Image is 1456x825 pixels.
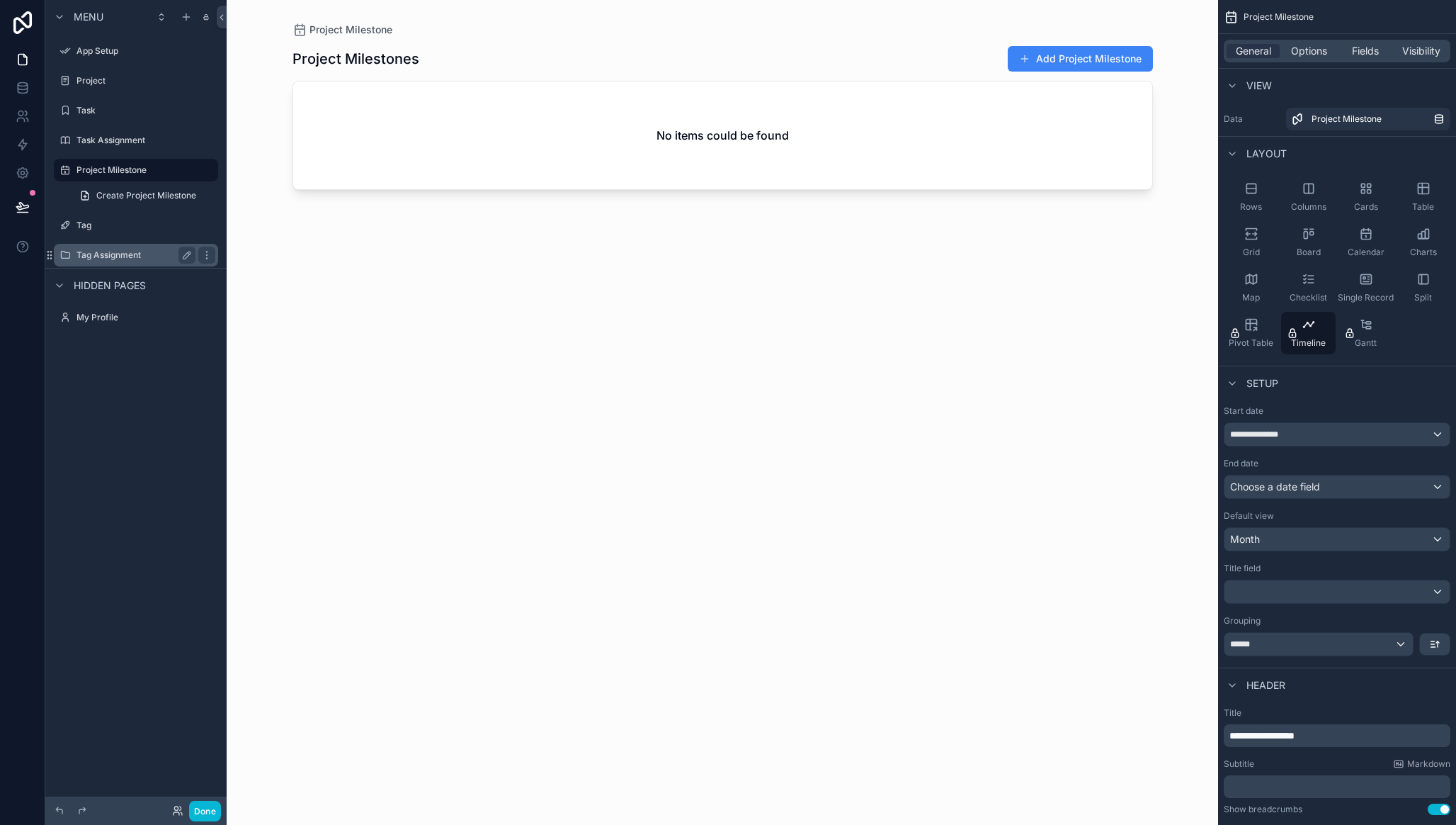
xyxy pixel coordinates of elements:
span: Grid [1243,247,1260,258]
button: Gantt [1338,312,1393,354]
span: Project Milestone [1312,113,1382,125]
span: Layout [1246,147,1287,161]
a: Task Assignment [54,129,218,152]
button: Split [1396,266,1450,309]
button: Choose a date field [1224,475,1450,499]
span: Project Milestone [1244,11,1314,23]
span: Checklist [1290,292,1327,303]
button: Calendar [1338,221,1393,264]
button: Month [1224,527,1450,551]
span: Cards [1354,201,1378,213]
a: App Setup [54,40,218,62]
span: Columns [1291,201,1326,213]
button: Charts [1396,221,1450,264]
label: Task Assignment [76,135,215,146]
span: Charts [1410,247,1437,258]
button: Single Record [1338,266,1393,309]
iframe: Slideout [1240,462,1456,825]
span: Gantt [1355,337,1377,349]
a: Tag Assignment [54,244,218,266]
span: Setup [1246,376,1278,391]
span: Fields [1352,44,1379,58]
span: Hidden pages [74,279,146,293]
span: Rows [1240,201,1262,213]
span: Visibility [1402,44,1440,58]
a: Task [54,99,218,122]
a: Project Milestone [1286,108,1450,130]
a: My Profile [54,306,218,329]
label: Project Milestone [76,164,210,176]
label: Start date [1224,405,1263,417]
span: Map [1242,292,1260,303]
button: Columns [1281,176,1336,218]
button: Pivot Table [1224,312,1278,354]
span: Options [1291,44,1327,58]
button: Map [1224,266,1278,309]
label: Tag Assignment [76,249,190,261]
button: Grid [1224,221,1278,264]
span: Pivot Table [1229,337,1273,349]
button: Rows [1224,176,1278,218]
span: Create Project Milestone [96,190,196,201]
span: Timeline [1291,337,1326,349]
a: Tag [54,214,218,237]
label: Default view [1224,510,1274,522]
label: Data [1224,113,1280,125]
label: My Profile [76,312,215,323]
label: Subtitle [1224,758,1254,770]
span: Calendar [1348,247,1384,258]
label: Grouping [1224,615,1261,627]
label: Tag [76,220,215,231]
label: Task [76,105,215,116]
label: End date [1224,458,1258,469]
span: View [1246,79,1272,93]
span: Menu [74,10,103,24]
button: Timeline [1281,312,1336,354]
a: Project Milestone [54,159,218,181]
span: Single Record [1338,292,1394,303]
button: Done [189,801,221,821]
a: Create Project Milestone [71,184,218,207]
span: Board [1297,247,1321,258]
a: Project [54,69,218,92]
div: scrollable content [1224,775,1450,798]
span: General [1236,44,1271,58]
span: Choose a date field [1230,481,1320,493]
button: Board [1281,221,1336,264]
button: Cards [1338,176,1393,218]
label: Title field [1224,563,1261,574]
label: Title [1224,707,1450,719]
span: Month [1230,532,1260,546]
span: Split [1414,292,1432,303]
span: Table [1412,201,1434,213]
label: App Setup [76,45,215,57]
label: Project [76,75,215,86]
div: scrollable content [1224,724,1450,747]
button: Table [1396,176,1450,218]
button: Checklist [1281,266,1336,309]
